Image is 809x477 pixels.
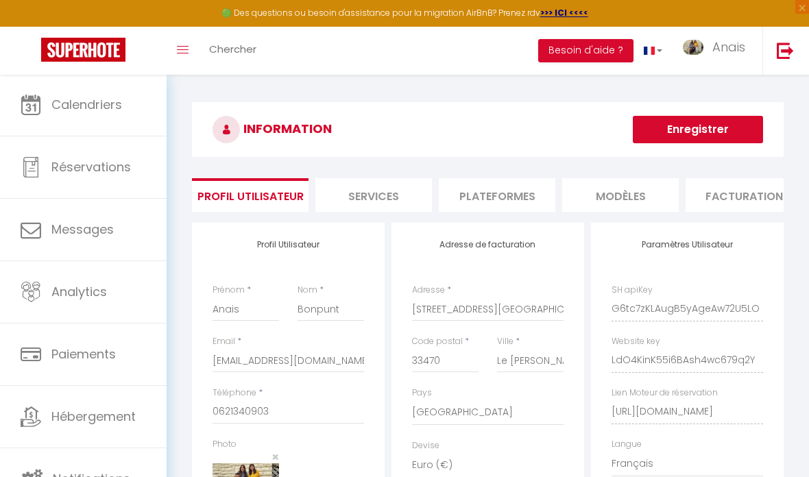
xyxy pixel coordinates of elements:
label: Email [213,335,235,348]
h3: INFORMATION [192,102,784,157]
label: Téléphone [213,387,256,400]
span: Hébergement [51,408,136,425]
img: ... [683,40,703,56]
span: Calendriers [51,96,122,113]
a: ... Anais [673,27,762,75]
button: Besoin d'aide ? [538,39,633,62]
a: Chercher [199,27,267,75]
label: Nom [298,284,317,297]
label: Website key [612,335,660,348]
li: MODÈLES [562,178,679,212]
label: SH apiKey [612,284,653,297]
img: logout [777,42,794,59]
label: Langue [612,438,642,451]
li: Plateformes [439,178,555,212]
li: Profil Utilisateur [192,178,309,212]
span: Chercher [209,42,256,56]
label: Photo [213,438,237,451]
label: Devise [412,439,439,452]
img: Super Booking [41,38,125,62]
label: Lien Moteur de réservation [612,387,718,400]
span: Paiements [51,345,116,363]
span: × [271,448,279,465]
label: Pays [412,387,432,400]
button: Close [271,451,279,463]
label: Code postal [412,335,463,348]
span: Analytics [51,283,107,300]
span: Anais [712,38,745,56]
a: >>> ICI <<<< [540,7,588,19]
label: Ville [497,335,514,348]
h4: Paramètres Utilisateur [612,240,763,249]
li: Services [315,178,432,212]
label: Adresse [412,284,445,297]
span: Messages [51,221,114,238]
h4: Adresse de facturation [412,240,564,249]
h4: Profil Utilisateur [213,240,364,249]
button: Enregistrer [633,116,763,143]
label: Prénom [213,284,245,297]
li: Facturation [686,178,802,212]
span: Réservations [51,158,131,175]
